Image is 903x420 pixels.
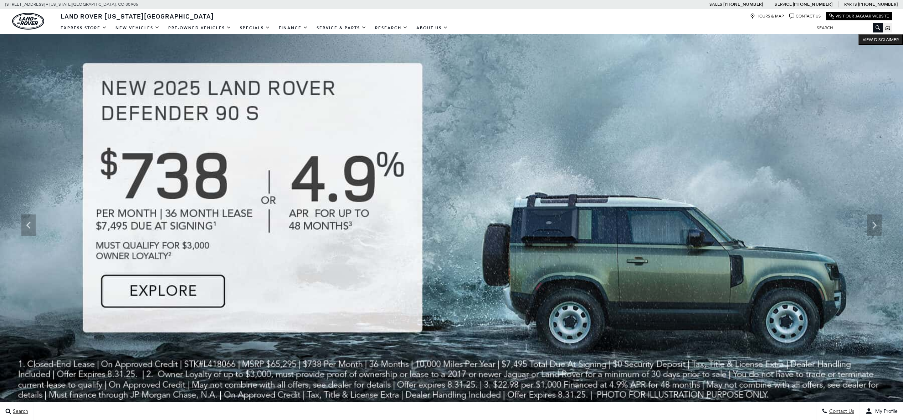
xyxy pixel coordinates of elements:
[11,408,28,414] span: Search
[811,24,883,32] input: Search
[164,22,236,34] a: Pre-Owned Vehicles
[775,2,791,7] span: Service
[412,22,452,34] a: About Us
[12,13,44,30] a: land-rover
[793,1,832,7] a: [PHONE_NUMBER]
[789,14,821,19] a: Contact Us
[56,12,218,20] a: Land Rover [US_STATE][GEOGRAPHIC_DATA]
[860,402,903,420] button: user-profile-menu
[371,22,412,34] a: Research
[858,34,903,45] button: VIEW DISCLAIMER
[709,2,722,7] span: Sales
[236,22,275,34] a: Specials
[111,22,164,34] a: New Vehicles
[844,2,857,7] span: Parts
[723,1,763,7] a: [PHONE_NUMBER]
[275,22,312,34] a: Finance
[56,22,111,34] a: EXPRESS STORE
[827,408,854,414] span: Contact Us
[858,1,898,7] a: [PHONE_NUMBER]
[5,2,138,7] a: [STREET_ADDRESS] • [US_STATE][GEOGRAPHIC_DATA], CO 80905
[56,22,452,34] nav: Main Navigation
[12,13,44,30] img: Land Rover
[872,408,898,414] span: My Profile
[863,37,899,42] span: VIEW DISCLAIMER
[750,14,784,19] a: Hours & Map
[61,12,214,20] span: Land Rover [US_STATE][GEOGRAPHIC_DATA]
[312,22,371,34] a: Service & Parts
[829,14,889,19] a: Visit Our Jaguar Website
